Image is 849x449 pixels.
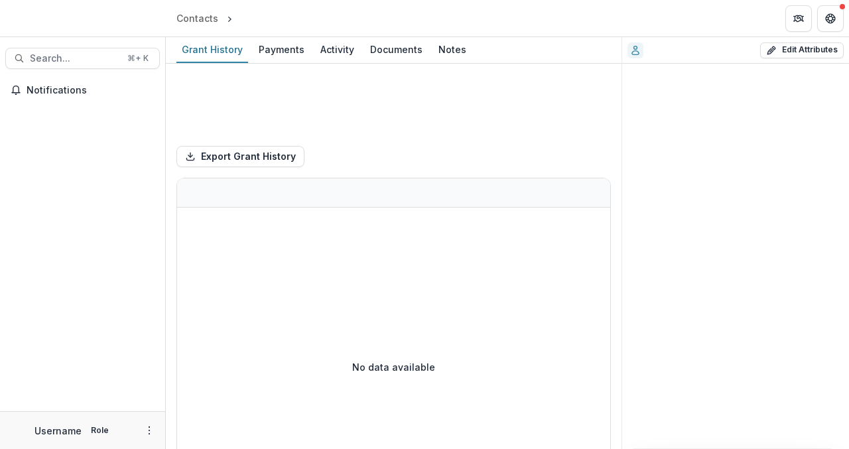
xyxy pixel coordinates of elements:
div: Payments [253,40,310,59]
div: Grant History [176,40,248,59]
div: ⌘ + K [125,51,151,66]
span: Search... [30,53,119,64]
button: Edit Attributes [760,42,844,58]
a: Payments [253,37,310,63]
div: Activity [315,40,359,59]
a: Grant History [176,37,248,63]
nav: breadcrumb [171,9,292,28]
p: Role [87,424,113,436]
button: Export Grant History [176,146,304,167]
button: Search... [5,48,160,69]
a: Contacts [171,9,224,28]
div: Notes [433,40,472,59]
button: Notifications [5,80,160,101]
span: Notifications [27,85,155,96]
button: More [141,422,157,438]
div: Contacts [176,11,218,25]
a: Documents [365,37,428,63]
a: Activity [315,37,359,63]
button: Get Help [817,5,844,32]
div: Documents [365,40,428,59]
p: No data available [352,360,435,374]
button: Partners [785,5,812,32]
a: Notes [433,37,472,63]
p: Username [34,424,82,438]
